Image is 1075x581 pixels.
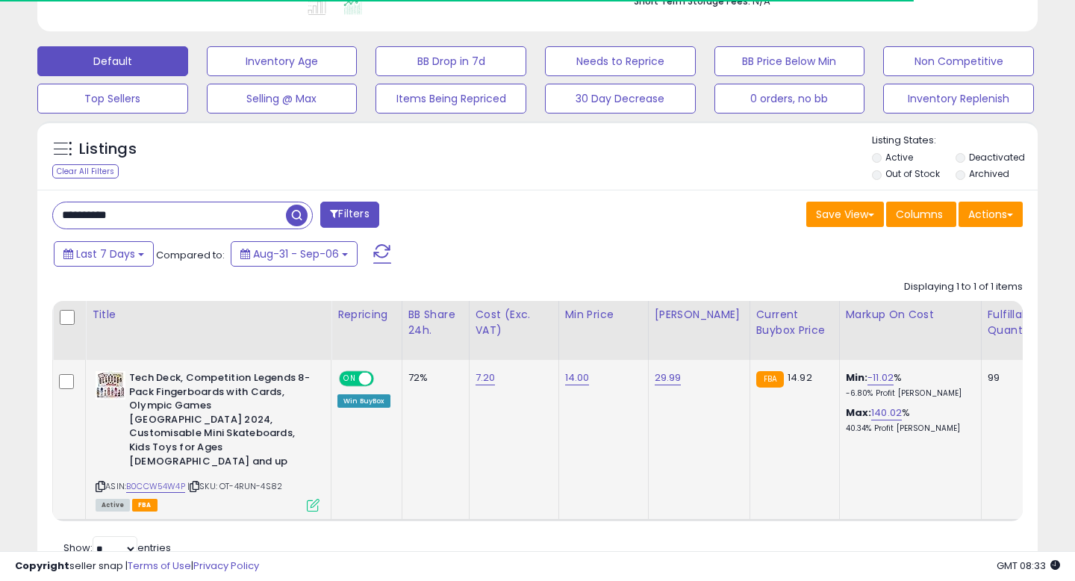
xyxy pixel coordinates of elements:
a: 29.99 [655,370,682,385]
div: Markup on Cost [846,307,975,323]
p: -6.80% Profit [PERSON_NAME] [846,388,970,399]
div: Cost (Exc. VAT) [476,307,552,338]
button: Top Sellers [37,84,188,114]
button: 30 Day Decrease [545,84,696,114]
span: 2025-09-17 08:33 GMT [997,559,1060,573]
div: Min Price [565,307,642,323]
div: % [846,371,970,399]
a: -11.02 [867,370,894,385]
div: Repricing [337,307,396,323]
div: Displaying 1 to 1 of 1 items [904,280,1023,294]
div: Win BuyBox [337,394,390,408]
button: Columns [886,202,956,227]
label: Archived [969,167,1009,180]
p: Listing States: [872,134,1038,148]
a: Terms of Use [128,559,191,573]
div: Fulfillable Quantity [988,307,1039,338]
button: Items Being Repriced [376,84,526,114]
label: Active [885,151,913,164]
div: 99 [988,371,1034,385]
button: Selling @ Max [207,84,358,114]
div: seller snap | | [15,559,259,574]
img: 516pi3iy+6L._SL40_.jpg [96,371,125,400]
button: Inventory Age [207,46,358,76]
button: 0 orders, no bb [714,84,865,114]
button: Default [37,46,188,76]
button: Filters [320,202,378,228]
span: Compared to: [156,248,225,262]
button: Actions [959,202,1023,227]
span: Aug-31 - Sep-06 [253,246,339,261]
div: BB Share 24h. [408,307,463,338]
div: Clear All Filters [52,164,119,178]
button: BB Price Below Min [714,46,865,76]
span: 14.92 [788,370,812,385]
b: Min: [846,370,868,385]
span: OFF [372,373,396,385]
button: Needs to Reprice [545,46,696,76]
span: ON [340,373,359,385]
span: All listings currently available for purchase on Amazon [96,499,130,512]
b: Max: [846,406,872,420]
p: 40.34% Profit [PERSON_NAME] [846,423,970,434]
a: 14.00 [565,370,590,385]
span: Last 7 Days [76,246,135,261]
a: 140.02 [871,406,902,420]
span: | SKU: OT-4RUN-4S82 [187,480,282,492]
label: Out of Stock [885,167,940,180]
div: Current Buybox Price [756,307,833,338]
span: Columns [896,207,943,222]
div: 72% [408,371,458,385]
label: Deactivated [969,151,1025,164]
div: ASIN: [96,371,320,510]
span: FBA [132,499,158,512]
h5: Listings [79,139,137,160]
strong: Copyright [15,559,69,573]
div: Title [92,307,325,323]
a: 7.20 [476,370,496,385]
b: Tech Deck, Competition Legends 8-Pack Fingerboards with Cards, Olympic Games [GEOGRAPHIC_DATA] 20... [129,371,311,472]
div: [PERSON_NAME] [655,307,744,323]
button: BB Drop in 7d [376,46,526,76]
small: FBA [756,371,784,388]
button: Inventory Replenish [883,84,1034,114]
button: Save View [806,202,884,227]
th: The percentage added to the cost of goods (COGS) that forms the calculator for Min & Max prices. [839,301,981,360]
button: Non Competitive [883,46,1034,76]
button: Aug-31 - Sep-06 [231,241,358,267]
button: Last 7 Days [54,241,154,267]
a: B0CCW54W4P [126,480,185,493]
span: Show: entries [63,541,171,555]
a: Privacy Policy [193,559,259,573]
div: % [846,406,970,434]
